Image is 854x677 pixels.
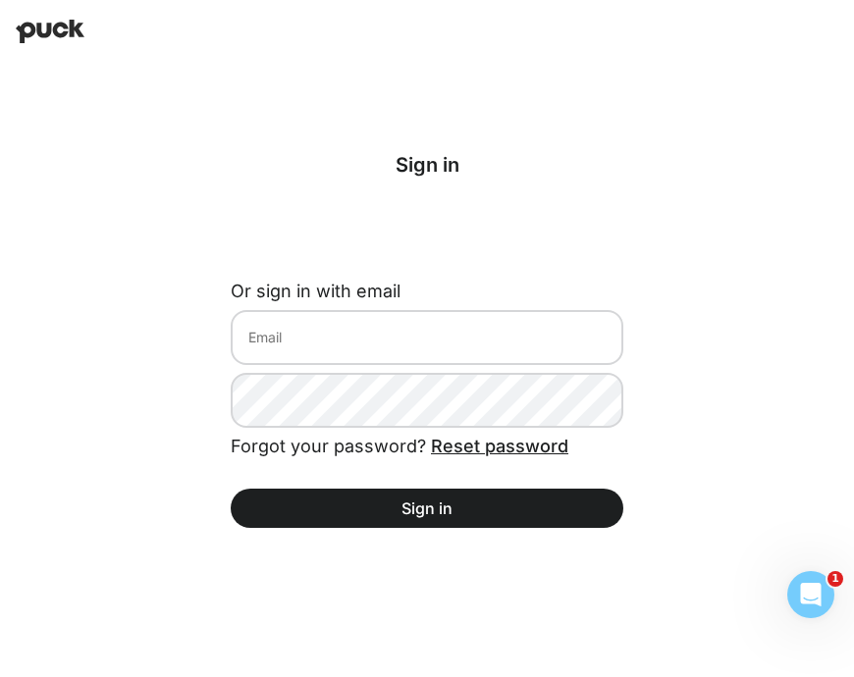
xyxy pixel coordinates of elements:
input: Email [231,310,623,365]
span: Forgot your password? [231,436,568,456]
iframe: Sign in with Google Button [221,210,436,253]
iframe: Intercom live chat [787,571,834,618]
img: Puck home [16,20,84,43]
button: Sign in [231,489,623,528]
label: Or sign in with email [231,281,615,302]
span: 1 [827,571,843,587]
div: Sign in [231,153,623,177]
a: Reset password [431,436,568,456]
